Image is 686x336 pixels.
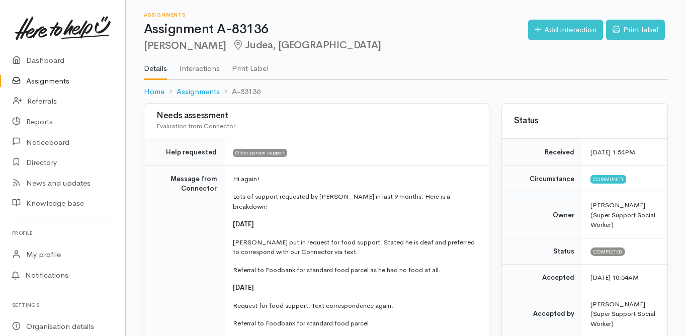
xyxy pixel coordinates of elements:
a: Assignments [177,86,220,98]
span: [PERSON_NAME] (Super Support Social Worker) [590,201,655,229]
h3: Needs assessment [156,111,477,121]
p: Lots of support requested by [PERSON_NAME] in last 9 months. Here is a breakdown: [233,192,477,211]
a: Home [144,86,164,98]
td: Received [502,139,582,166]
h2: [PERSON_NAME] [144,40,528,51]
td: Accepted [502,265,582,291]
h6: Profile [12,226,113,240]
span: Completed [590,247,625,256]
td: Owner [502,192,582,238]
h3: Status [514,116,655,126]
nav: breadcrumb [144,80,668,104]
h1: Assignment A-83136 [144,22,528,37]
h6: Assignments [144,12,528,18]
b: [DATE] [233,283,254,292]
td: Status [502,238,582,265]
a: Print label [606,20,665,40]
p: Referral to Foodbank for standard food parcel as he had no food at all. [233,265,477,275]
a: Interactions [179,51,220,79]
p: Hi again! [233,174,477,184]
b: [DATE] [233,220,254,228]
p: Referral to Foodbank for standard food parcel [233,318,477,328]
h6: Settings [12,298,113,312]
p: [PERSON_NAME] put in request for food support. Stated he is deaf and preferred to correspond with... [233,237,477,257]
a: Add interaction [528,20,603,40]
span: Evaluation from Connector [156,122,235,130]
a: Print Label [232,51,269,79]
time: [DATE] 1:54PM [590,148,635,156]
td: Help requested [144,139,225,166]
p: Request for food support. Text correspondence again. [233,301,477,311]
a: Details [144,51,167,80]
span: Judea, [GEOGRAPHIC_DATA] [232,39,381,51]
time: [DATE] 10:54AM [590,273,639,282]
td: Circumstance [502,165,582,192]
span: Older person support [233,149,287,157]
span: Community [590,175,626,183]
li: A-83136 [220,86,261,98]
